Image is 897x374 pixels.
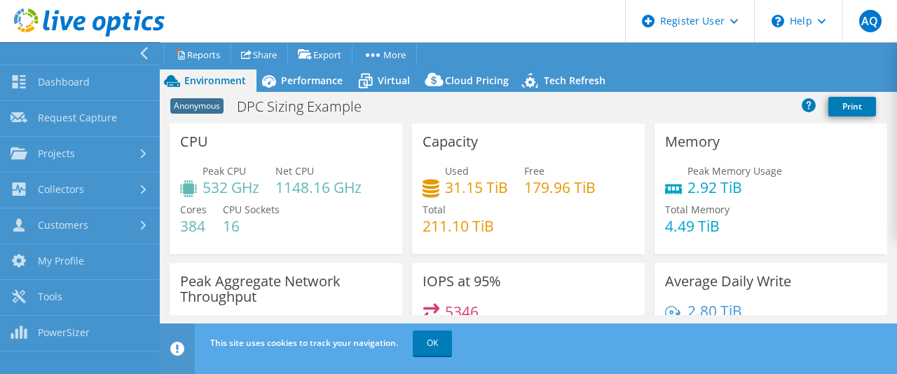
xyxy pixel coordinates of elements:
[687,303,742,319] h4: 2.80 TiB
[687,164,782,178] span: Peak Memory Usage
[445,74,509,87] span: Cloud Pricing
[180,274,392,305] h3: Peak Aggregate Network Throughput
[445,180,508,195] h4: 31.15 TiB
[445,164,469,178] span: Used
[275,164,314,178] span: Net CPU
[275,180,362,195] h4: 1148.16 GHz
[423,203,446,216] span: Total
[687,180,782,195] h4: 2.92 TiB
[164,44,231,65] a: Reports
[665,218,730,234] h4: 4.49 TiB
[223,203,280,216] span: CPU Sockets
[378,74,410,87] span: Virtual
[231,99,383,114] h1: DPC Sizing Example
[170,98,224,114] span: Anonymous
[524,180,596,195] h4: 179.96 TiB
[665,134,720,149] h3: Memory
[281,74,343,87] span: Performance
[423,274,501,289] h3: IOPS at 95%
[210,337,398,349] span: This site uses cookies to track your navigation.
[287,44,352,65] a: Export
[184,74,246,87] span: Environment
[180,203,207,216] span: Cores
[203,164,246,178] span: Peak CPU
[423,134,478,149] h3: Capacity
[223,218,280,234] h4: 16
[352,44,417,65] a: More
[772,15,784,27] svg: \n
[203,180,259,195] h4: 532 GHz
[231,44,288,65] a: Share
[828,97,876,116] a: Print
[445,304,479,319] h4: 5346
[423,218,494,234] h4: 211.10 TiB
[859,10,882,32] span: AQ
[180,218,207,234] h4: 384
[665,274,791,289] h3: Average Daily Write
[665,203,730,216] span: Total Memory
[544,74,605,87] span: Tech Refresh
[413,330,452,356] a: OK
[524,164,545,178] span: Free
[180,134,208,149] h3: CPU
